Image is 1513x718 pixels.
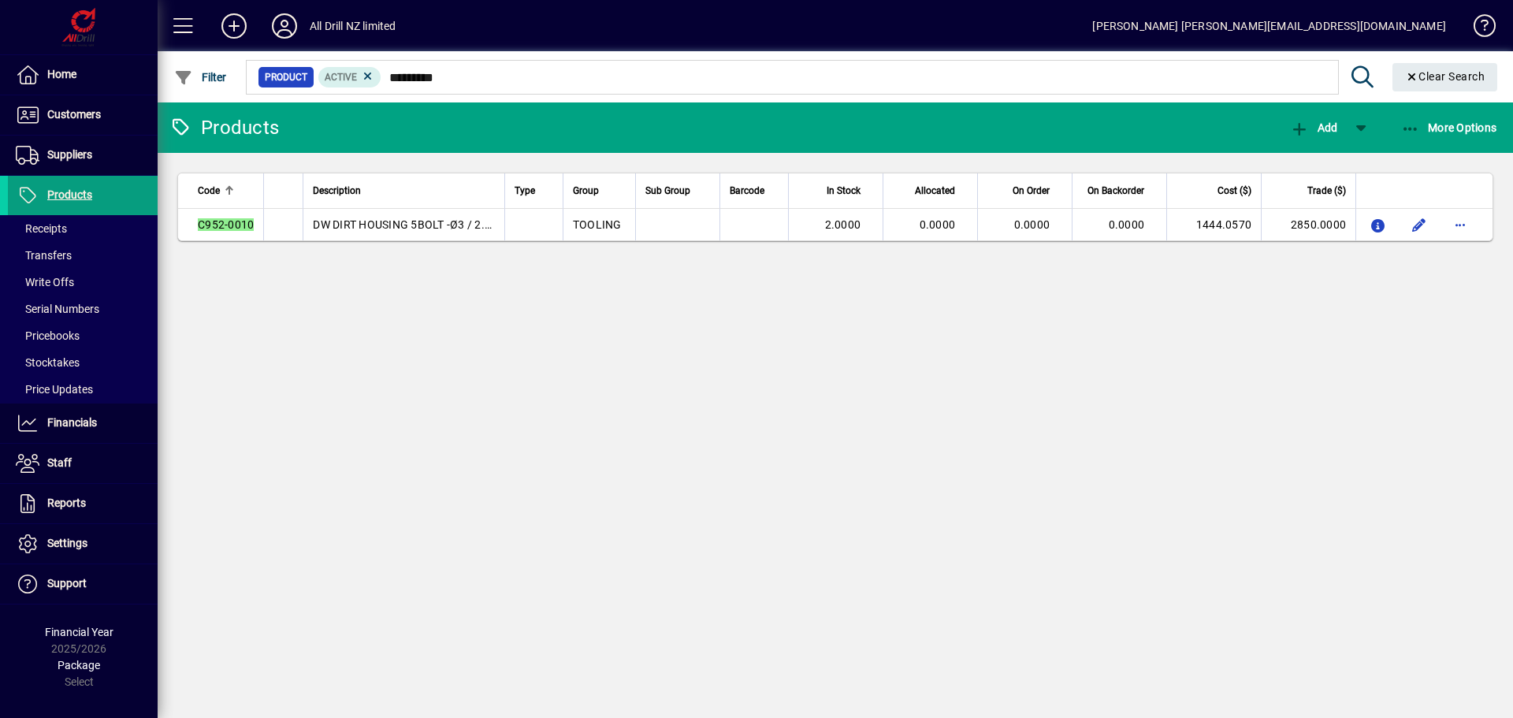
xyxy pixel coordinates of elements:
[8,349,158,376] a: Stocktakes
[8,376,158,403] a: Price Updates
[8,55,158,95] a: Home
[16,276,74,288] span: Write Offs
[893,182,969,199] div: Allocated
[1109,218,1145,231] span: 0.0000
[16,249,72,262] span: Transfers
[915,182,955,199] span: Allocated
[1286,113,1341,142] button: Add
[920,218,956,231] span: 0.0000
[1082,182,1158,199] div: On Backorder
[798,182,875,199] div: In Stock
[169,115,279,140] div: Products
[730,182,764,199] span: Barcode
[47,68,76,80] span: Home
[987,182,1064,199] div: On Order
[8,269,158,296] a: Write Offs
[8,215,158,242] a: Receipts
[58,659,100,671] span: Package
[8,524,158,564] a: Settings
[1307,182,1346,199] span: Trade ($)
[1013,182,1050,199] span: On Order
[8,296,158,322] a: Serial Numbers
[573,182,626,199] div: Group
[8,322,158,349] a: Pricebooks
[8,444,158,483] a: Staff
[313,218,673,231] span: DW DIRT HOUSING 5BOLT -Ø3 / 2.375" API REG BOX (SUBSITE)(12MM)
[1392,63,1498,91] button: Clear
[259,12,310,40] button: Profile
[47,148,92,161] span: Suppliers
[1462,3,1493,54] a: Knowledge Base
[573,218,622,231] span: TOOLING
[1448,212,1473,237] button: More options
[827,182,861,199] span: In Stock
[47,537,87,549] span: Settings
[47,108,101,121] span: Customers
[1261,209,1355,240] td: 2850.0000
[8,95,158,135] a: Customers
[1014,218,1050,231] span: 0.0000
[198,182,254,199] div: Code
[198,182,220,199] span: Code
[515,182,535,199] span: Type
[730,182,779,199] div: Barcode
[8,564,158,604] a: Support
[1092,13,1446,39] div: [PERSON_NAME] [PERSON_NAME][EMAIL_ADDRESS][DOMAIN_NAME]
[1087,182,1144,199] span: On Backorder
[1407,212,1432,237] button: Edit
[47,188,92,201] span: Products
[16,303,99,315] span: Serial Numbers
[16,329,80,342] span: Pricebooks
[825,218,861,231] span: 2.0000
[174,71,227,84] span: Filter
[8,404,158,443] a: Financials
[198,218,254,231] em: C952-0010
[310,13,396,39] div: All Drill NZ limited
[325,72,357,83] span: Active
[1401,121,1497,134] span: More Options
[1405,70,1485,83] span: Clear Search
[47,497,86,509] span: Reports
[645,182,710,199] div: Sub Group
[8,242,158,269] a: Transfers
[45,626,113,638] span: Financial Year
[16,383,93,396] span: Price Updates
[515,182,553,199] div: Type
[170,63,231,91] button: Filter
[313,182,495,199] div: Description
[1166,209,1261,240] td: 1444.0570
[313,182,361,199] span: Description
[645,182,690,199] span: Sub Group
[8,136,158,175] a: Suppliers
[318,67,381,87] mat-chip: Activation Status: Active
[16,222,67,235] span: Receipts
[1397,113,1501,142] button: More Options
[16,356,80,369] span: Stocktakes
[1217,182,1251,199] span: Cost ($)
[47,416,97,429] span: Financials
[573,182,599,199] span: Group
[1290,121,1337,134] span: Add
[265,69,307,85] span: Product
[8,484,158,523] a: Reports
[47,456,72,469] span: Staff
[209,12,259,40] button: Add
[47,577,87,590] span: Support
